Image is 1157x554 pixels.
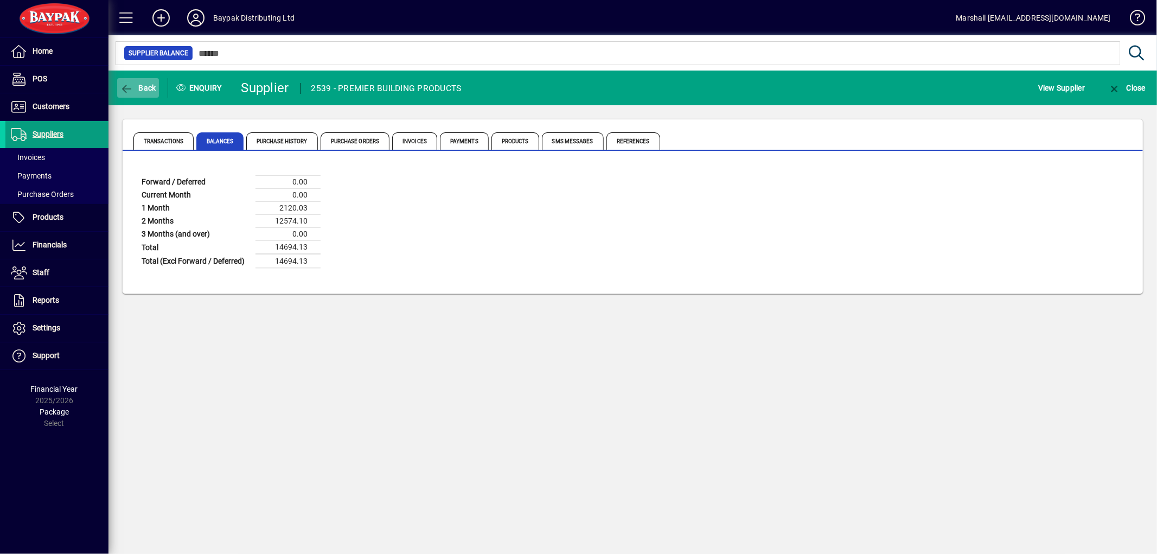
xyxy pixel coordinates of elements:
td: Total (Excl Forward / Deferred) [136,254,255,269]
span: Close [1108,84,1146,92]
span: Staff [33,268,49,277]
span: Invoices [11,153,45,162]
app-page-header-button: Close enquiry [1096,78,1157,98]
a: Reports [5,287,108,314]
td: Current Month [136,189,255,202]
span: Payments [11,171,52,180]
span: Purchase History [246,132,318,150]
a: Staff [5,259,108,286]
div: Enquiry [168,79,233,97]
span: Support [33,351,60,360]
td: 2 Months [136,215,255,228]
button: Add [144,8,178,28]
div: Baypak Distributing Ltd [213,9,295,27]
td: 14694.13 [255,254,321,269]
td: 12574.10 [255,215,321,228]
span: Payments [440,132,489,150]
a: Financials [5,232,108,259]
a: POS [5,66,108,93]
span: Package [40,407,69,416]
app-page-header-button: Back [108,78,168,98]
td: 0.00 [255,189,321,202]
span: Purchase Orders [11,190,74,199]
a: Settings [5,315,108,342]
td: 14694.13 [255,241,321,254]
a: Invoices [5,148,108,167]
td: 3 Months (and over) [136,228,255,241]
span: POS [33,74,47,83]
td: 2120.03 [255,202,321,215]
span: Purchase Orders [321,132,390,150]
td: Forward / Deferred [136,176,255,189]
a: Purchase Orders [5,185,108,203]
td: 1 Month [136,202,255,215]
td: 0.00 [255,228,321,241]
span: Financial Year [31,385,78,393]
span: Reports [33,296,59,304]
td: 0.00 [255,176,321,189]
a: Products [5,204,108,231]
button: Profile [178,8,213,28]
a: Customers [5,93,108,120]
span: Balances [196,132,244,150]
span: Customers [33,102,69,111]
span: Financials [33,240,67,249]
td: Total [136,241,255,254]
span: Transactions [133,132,194,150]
span: View Supplier [1038,79,1085,97]
span: Suppliers [33,130,63,138]
a: Home [5,38,108,65]
div: Supplier [241,79,289,97]
span: Home [33,47,53,55]
span: Invoices [392,132,437,150]
span: Supplier Balance [129,48,188,59]
div: 2539 - PREMIER BUILDING PRODUCTS [311,80,462,97]
a: Payments [5,167,108,185]
div: Marshall [EMAIL_ADDRESS][DOMAIN_NAME] [956,9,1111,27]
span: Settings [33,323,60,332]
span: Back [120,84,156,92]
span: References [606,132,660,150]
span: Products [491,132,539,150]
a: Knowledge Base [1122,2,1143,37]
button: Close [1105,78,1148,98]
span: Products [33,213,63,221]
button: Back [117,78,159,98]
span: SMS Messages [542,132,604,150]
button: View Supplier [1035,78,1088,98]
a: Support [5,342,108,370]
